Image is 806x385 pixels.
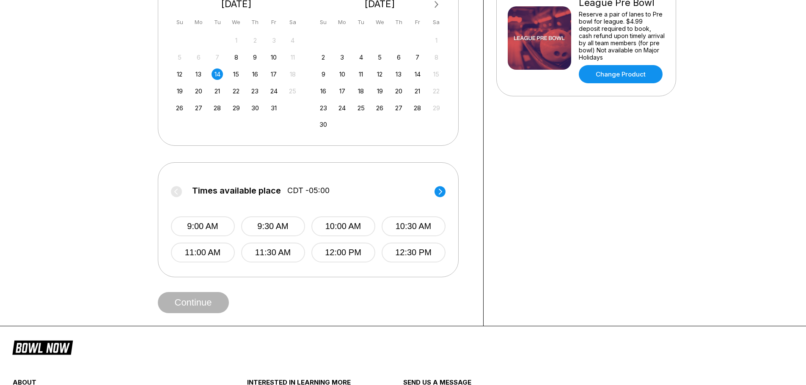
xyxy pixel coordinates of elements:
[579,11,665,61] div: Reserve a pair of lanes to Pre bowl for league. $4.99 deposit required to book, cash refund upon ...
[355,16,367,28] div: Tu
[249,35,261,46] div: Not available Thursday, October 2nd, 2025
[249,16,261,28] div: Th
[336,52,348,63] div: Choose Monday, November 3rd, 2025
[249,85,261,97] div: Choose Thursday, October 23rd, 2025
[431,35,442,46] div: Not available Saturday, November 1st, 2025
[231,16,242,28] div: We
[431,68,442,80] div: Not available Saturday, November 15th, 2025
[268,68,280,80] div: Choose Friday, October 17th, 2025
[355,52,367,63] div: Choose Tuesday, November 4th, 2025
[249,52,261,63] div: Choose Thursday, October 9th, 2025
[268,35,280,46] div: Not available Friday, October 3rd, 2025
[249,68,261,80] div: Choose Thursday, October 16th, 2025
[212,52,223,63] div: Not available Tuesday, October 7th, 2025
[173,34,300,114] div: month 2025-10
[318,68,329,80] div: Choose Sunday, November 9th, 2025
[174,52,185,63] div: Not available Sunday, October 5th, 2025
[393,102,404,114] div: Choose Thursday, November 27th, 2025
[382,216,446,236] button: 10:30 AM
[193,52,204,63] div: Not available Monday, October 6th, 2025
[212,102,223,114] div: Choose Tuesday, October 28th, 2025
[212,68,223,80] div: Choose Tuesday, October 14th, 2025
[355,85,367,97] div: Choose Tuesday, November 18th, 2025
[318,85,329,97] div: Choose Sunday, November 16th, 2025
[412,85,423,97] div: Choose Friday, November 21st, 2025
[174,85,185,97] div: Choose Sunday, October 19th, 2025
[318,16,329,28] div: Su
[212,16,223,28] div: Tu
[287,85,298,97] div: Not available Saturday, October 25th, 2025
[241,243,305,262] button: 11:30 AM
[431,52,442,63] div: Not available Saturday, November 8th, 2025
[336,85,348,97] div: Choose Monday, November 17th, 2025
[579,65,663,83] a: Change Product
[231,85,242,97] div: Choose Wednesday, October 22nd, 2025
[287,68,298,80] div: Not available Saturday, October 18th, 2025
[374,16,385,28] div: We
[231,35,242,46] div: Not available Wednesday, October 1st, 2025
[412,16,423,28] div: Fr
[316,34,443,131] div: month 2025-11
[287,16,298,28] div: Sa
[311,243,375,262] button: 12:00 PM
[311,216,375,236] button: 10:00 AM
[193,85,204,97] div: Choose Monday, October 20th, 2025
[318,119,329,130] div: Choose Sunday, November 30th, 2025
[374,102,385,114] div: Choose Wednesday, November 26th, 2025
[393,68,404,80] div: Choose Thursday, November 13th, 2025
[171,243,235,262] button: 11:00 AM
[393,85,404,97] div: Choose Thursday, November 20th, 2025
[231,68,242,80] div: Choose Wednesday, October 15th, 2025
[355,68,367,80] div: Choose Tuesday, November 11th, 2025
[174,102,185,114] div: Choose Sunday, October 26th, 2025
[193,16,204,28] div: Mo
[249,102,261,114] div: Choose Thursday, October 30th, 2025
[174,16,185,28] div: Su
[374,68,385,80] div: Choose Wednesday, November 12th, 2025
[431,102,442,114] div: Not available Saturday, November 29th, 2025
[268,85,280,97] div: Choose Friday, October 24th, 2025
[355,102,367,114] div: Choose Tuesday, November 25th, 2025
[192,186,281,195] span: Times available place
[508,6,571,70] img: League Pre Bowl
[431,16,442,28] div: Sa
[374,52,385,63] div: Choose Wednesday, November 5th, 2025
[374,85,385,97] div: Choose Wednesday, November 19th, 2025
[241,216,305,236] button: 9:30 AM
[268,16,280,28] div: Fr
[287,35,298,46] div: Not available Saturday, October 4th, 2025
[268,102,280,114] div: Choose Friday, October 31st, 2025
[231,52,242,63] div: Choose Wednesday, October 8th, 2025
[336,68,348,80] div: Choose Monday, November 10th, 2025
[268,52,280,63] div: Choose Friday, October 10th, 2025
[318,52,329,63] div: Choose Sunday, November 2nd, 2025
[336,16,348,28] div: Mo
[393,16,404,28] div: Th
[287,52,298,63] div: Not available Saturday, October 11th, 2025
[231,102,242,114] div: Choose Wednesday, October 29th, 2025
[412,102,423,114] div: Choose Friday, November 28th, 2025
[171,216,235,236] button: 9:00 AM
[382,243,446,262] button: 12:30 PM
[193,102,204,114] div: Choose Monday, October 27th, 2025
[193,68,204,80] div: Choose Monday, October 13th, 2025
[318,102,329,114] div: Choose Sunday, November 23rd, 2025
[431,85,442,97] div: Not available Saturday, November 22nd, 2025
[412,68,423,80] div: Choose Friday, November 14th, 2025
[287,186,330,195] span: CDT -05:00
[336,102,348,114] div: Choose Monday, November 24th, 2025
[212,85,223,97] div: Choose Tuesday, October 21st, 2025
[174,68,185,80] div: Choose Sunday, October 12th, 2025
[412,52,423,63] div: Choose Friday, November 7th, 2025
[393,52,404,63] div: Choose Thursday, November 6th, 2025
